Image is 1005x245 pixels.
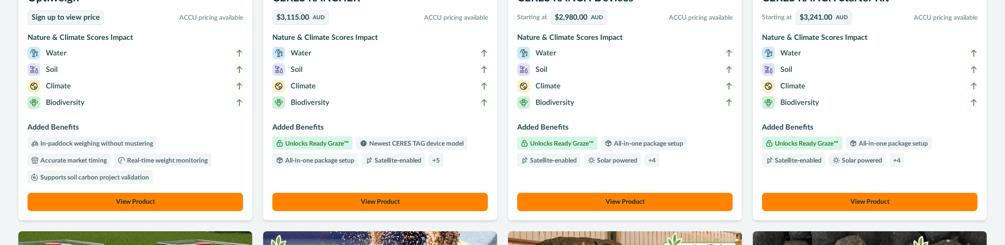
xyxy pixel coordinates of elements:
p: Climate [291,81,316,92]
p: Sign up to view price [32,13,100,22]
p: Satellite-enabled [773,158,822,164]
h3: Nature & Climate Scores Impact [272,32,488,47]
p: Satellite-enabled [373,158,421,164]
p: Solar powered [840,158,882,164]
p: + 4 [648,158,656,164]
p: ACCU pricing available [611,13,733,23]
p: Unlocks Ready Graze™ [773,141,839,147]
p: $3,115.00 [276,14,309,21]
p: Climate [46,81,71,92]
h3: Nature & Climate Scores Impact [517,32,733,47]
p: Soil [46,64,58,75]
button: View Product [762,193,977,211]
p: Starting at [762,13,792,22]
p: AUD [836,15,848,20]
p: Water [536,48,556,59]
p: Soil [291,64,303,75]
p: ACCU pricing available [856,13,977,23]
p: Unlocks Ready Graze™ [283,141,349,147]
p: Climate [780,81,806,92]
p: Biodiversity [291,97,329,108]
h3: Added Benefits [762,122,977,136]
p: Unlocks Ready Graze™ [528,141,594,147]
a: Sign up to view price [28,10,104,25]
p: AUD [591,15,603,20]
p: All-in-one package setup [857,141,928,147]
p: AUD [313,15,325,20]
p: Soil [536,64,547,75]
p: Water [291,48,311,59]
p: Water [46,48,66,59]
p: $2,980.00 [555,14,587,21]
h3: Nature & Climate Scores Impact [28,32,243,47]
button: View Product [28,193,243,211]
p: All-in-one package setup [283,158,354,164]
p: In-paddock weighing without mustering [39,141,153,147]
p: + 5 [432,158,440,164]
p: ACCU pricing available [332,13,488,23]
p: Starting at [517,13,547,22]
p: Water [780,48,801,59]
p: Real-time weight monitoring [125,158,208,164]
button: View Product [517,193,733,211]
p: Soil [780,64,792,75]
p: Solar powered [595,158,637,164]
h3: Added Benefits [272,122,488,136]
p: All-in-one package setup [612,141,683,147]
h3: Added Benefits [28,122,243,136]
p: Satellite-enabled [528,158,577,164]
p: Accurate market timing [39,158,107,164]
p: + 4 [893,158,900,164]
h3: Nature & Climate Scores Impact [762,32,977,47]
h3: Added Benefits [517,122,733,136]
p: Biodiversity [780,97,819,108]
button: View Product [272,193,488,211]
p: Climate [536,81,561,92]
p: Biodiversity [46,97,84,108]
p: Supports soil carbon project validation [39,174,149,181]
p: Biodiversity [536,97,574,108]
p: $3,241.00 [800,14,832,21]
p: Newest CERES TAG device model [367,141,464,147]
p: ACCU pricing available [108,13,243,23]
